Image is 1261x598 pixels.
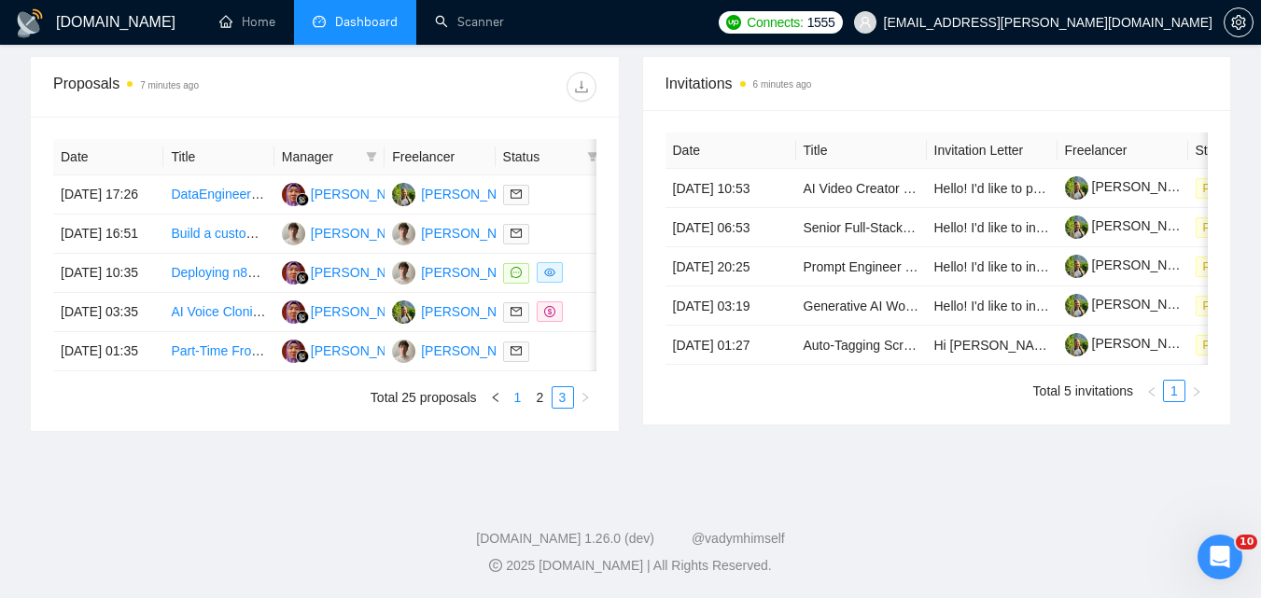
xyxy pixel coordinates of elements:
[1058,132,1188,169] th: Freelancer
[1196,219,1259,234] a: Pending
[796,326,927,365] td: Auto-Tagging Script for Audiobook Chapters: Narration, Speaker Mapping, Emotions & FX
[796,247,927,286] td: Prompt Engineer / Conversation Designer for AI Persona Refinement
[666,326,796,365] td: [DATE] 01:27
[219,14,275,30] a: homeHome
[282,340,305,363] img: SM
[1225,15,1253,30] span: setting
[1196,178,1252,199] span: Pending
[421,223,528,243] div: [PERSON_NAME]
[567,79,595,94] span: download
[163,293,273,332] td: AI Voice Cloning & Video Lip-Sync Developer (Software + Sound Engineering)
[53,215,163,254] td: [DATE] 16:51
[15,8,45,38] img: logo
[807,12,835,33] span: 1555
[311,262,418,283] div: [PERSON_NAME]
[171,304,623,319] a: AI Voice Cloning & Video Lip-Sync Developer (Software + Sound Engineering)
[553,387,573,408] a: 3
[140,80,199,90] time: 7 minutes ago
[313,15,326,28] span: dashboard
[362,143,381,171] span: filter
[282,300,305,324] img: SM
[171,187,297,202] a: DataEngineer MLOps
[1196,337,1259,352] a: Pending
[507,386,529,409] li: 1
[274,139,385,175] th: Manager
[282,303,418,318] a: SM[PERSON_NAME]
[392,222,415,245] img: OH
[296,193,309,206] img: gigradar-bm.png
[567,72,596,102] button: download
[163,215,273,254] td: Build a custom website with Framer
[1065,294,1088,317] img: c1H6qaiLk507m81Kel3qbCiFt8nt3Oz5Wf3V5ZPF-dbGF4vCaOe6p03OfXLTzabAEe
[392,225,528,240] a: OH[PERSON_NAME]
[296,350,309,363] img: gigradar-bm.png
[1065,176,1088,200] img: c1H6qaiLk507m81Kel3qbCiFt8nt3Oz5Wf3V5ZPF-dbGF4vCaOe6p03OfXLTzabAEe
[392,342,528,357] a: OH[PERSON_NAME]
[1236,535,1257,549] span: 10
[371,386,477,409] li: Total 25 proposals
[484,386,507,409] li: Previous Page
[392,264,528,279] a: OH[PERSON_NAME]
[476,531,654,546] a: [DOMAIN_NAME] 1.26.0 (dev)
[804,220,1243,235] a: Senior Full-Stack Engineer (AWS Serverless & HIPAA) for Health Tech MVP
[1163,380,1185,402] li: 1
[296,271,309,285] img: gigradar-bm.png
[366,151,377,162] span: filter
[1191,386,1202,397] span: right
[692,531,785,546] a: @vadymhimself
[587,151,598,162] span: filter
[392,303,528,318] a: MK[PERSON_NAME]
[580,392,591,403] span: right
[421,262,528,283] div: [PERSON_NAME]
[927,132,1058,169] th: Invitation Letter
[282,342,418,357] a: SM[PERSON_NAME]
[435,14,504,30] a: searchScanner
[311,301,418,322] div: [PERSON_NAME]
[53,139,163,175] th: Date
[796,208,927,247] td: Senior Full-Stack Engineer (AWS Serverless & HIPAA) for Health Tech MVP
[296,311,309,324] img: gigradar-bm.png
[490,392,501,403] span: left
[53,254,163,293] td: [DATE] 10:35
[1196,335,1252,355] span: Pending
[282,183,305,206] img: SM
[489,559,502,572] span: copyright
[53,293,163,332] td: [DATE] 03:35
[1198,535,1242,579] iframe: Intercom live chat
[392,300,415,324] img: MK
[163,175,273,215] td: DataEngineer MLOps
[1033,380,1133,402] li: Total 5 invitations
[859,16,872,29] span: user
[1065,336,1199,351] a: [PERSON_NAME]
[666,132,796,169] th: Date
[530,387,551,408] a: 2
[1065,297,1199,312] a: [PERSON_NAME]
[666,286,796,326] td: [DATE] 03:19
[335,14,398,30] span: Dashboard
[421,341,528,361] div: [PERSON_NAME]
[311,184,418,204] div: [PERSON_NAME]
[53,332,163,371] td: [DATE] 01:35
[511,228,522,239] span: mail
[1164,381,1184,401] a: 1
[484,386,507,409] button: left
[421,184,528,204] div: [PERSON_NAME]
[385,139,495,175] th: Freelancer
[796,132,927,169] th: Title
[311,223,418,243] div: [PERSON_NAME]
[511,345,522,356] span: mail
[282,225,418,240] a: OH[PERSON_NAME]
[282,146,358,167] span: Manager
[1196,217,1252,238] span: Pending
[1196,257,1252,277] span: Pending
[574,386,596,409] li: Next Page
[552,386,574,409] li: 3
[666,208,796,247] td: [DATE] 06:53
[392,186,528,201] a: MK[PERSON_NAME]
[1196,298,1259,313] a: Pending
[421,301,528,322] div: [PERSON_NAME]
[666,72,1209,95] span: Invitations
[1185,380,1208,402] button: right
[1065,255,1088,278] img: c1H6qaiLk507m81Kel3qbCiFt8nt3Oz5Wf3V5ZPF-dbGF4vCaOe6p03OfXLTzabAEe
[747,12,803,33] span: Connects:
